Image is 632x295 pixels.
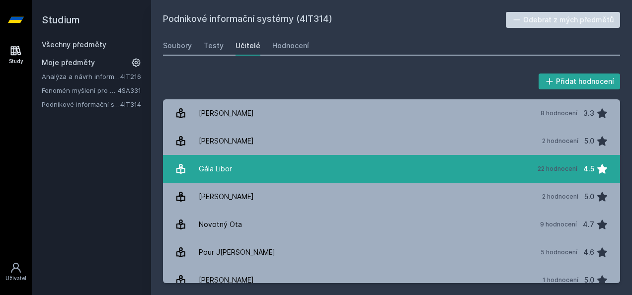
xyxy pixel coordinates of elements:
a: 4SA331 [118,86,141,94]
div: [PERSON_NAME] [199,187,254,207]
a: [PERSON_NAME] 2 hodnocení 5.0 [163,183,620,211]
a: Gála Libor 22 hodnocení 4.5 [163,155,620,183]
a: 4IT216 [120,73,141,80]
a: Učitelé [236,36,260,56]
div: [PERSON_NAME] [199,131,254,151]
div: 9 hodnocení [540,221,577,228]
div: 2 hodnocení [542,193,578,201]
button: Odebrat z mých předmětů [506,12,621,28]
div: 22 hodnocení [538,165,577,173]
a: Study [2,40,30,70]
a: [PERSON_NAME] 1 hodnocení 5.0 [163,266,620,294]
a: Podnikové informační systémy [42,99,120,109]
a: Testy [204,36,224,56]
span: Moje předměty [42,58,95,68]
div: 5 hodnocení [541,248,577,256]
div: 4.5 [583,159,594,179]
div: 5.0 [584,131,594,151]
div: 4.7 [583,215,594,234]
a: [PERSON_NAME] 8 hodnocení 3.3 [163,99,620,127]
div: [PERSON_NAME] [199,270,254,290]
a: Hodnocení [272,36,309,56]
div: 8 hodnocení [541,109,577,117]
div: 4.6 [583,242,594,262]
div: Novotný Ota [199,215,242,234]
a: 4IT314 [120,100,141,108]
div: Pour J[PERSON_NAME] [199,242,275,262]
div: Hodnocení [272,41,309,51]
a: Uživatel [2,257,30,287]
div: Soubory [163,41,192,51]
h2: Podnikové informační systémy (4IT314) [163,12,506,28]
div: Testy [204,41,224,51]
a: Soubory [163,36,192,56]
div: Učitelé [236,41,260,51]
div: [PERSON_NAME] [199,103,254,123]
div: 5.0 [584,187,594,207]
a: Fenomén myšlení pro manažery [42,85,118,95]
div: Uživatel [5,275,26,282]
div: Study [9,58,23,65]
a: Pour J[PERSON_NAME] 5 hodnocení 4.6 [163,238,620,266]
a: Všechny předměty [42,40,106,49]
a: Analýza a návrh informačních systémů [42,72,120,81]
div: 3.3 [583,103,594,123]
div: 5.0 [584,270,594,290]
div: Gála Libor [199,159,232,179]
div: 1 hodnocení [543,276,578,284]
a: Novotný Ota 9 hodnocení 4.7 [163,211,620,238]
a: [PERSON_NAME] 2 hodnocení 5.0 [163,127,620,155]
button: Přidat hodnocení [539,74,621,89]
div: 2 hodnocení [542,137,578,145]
